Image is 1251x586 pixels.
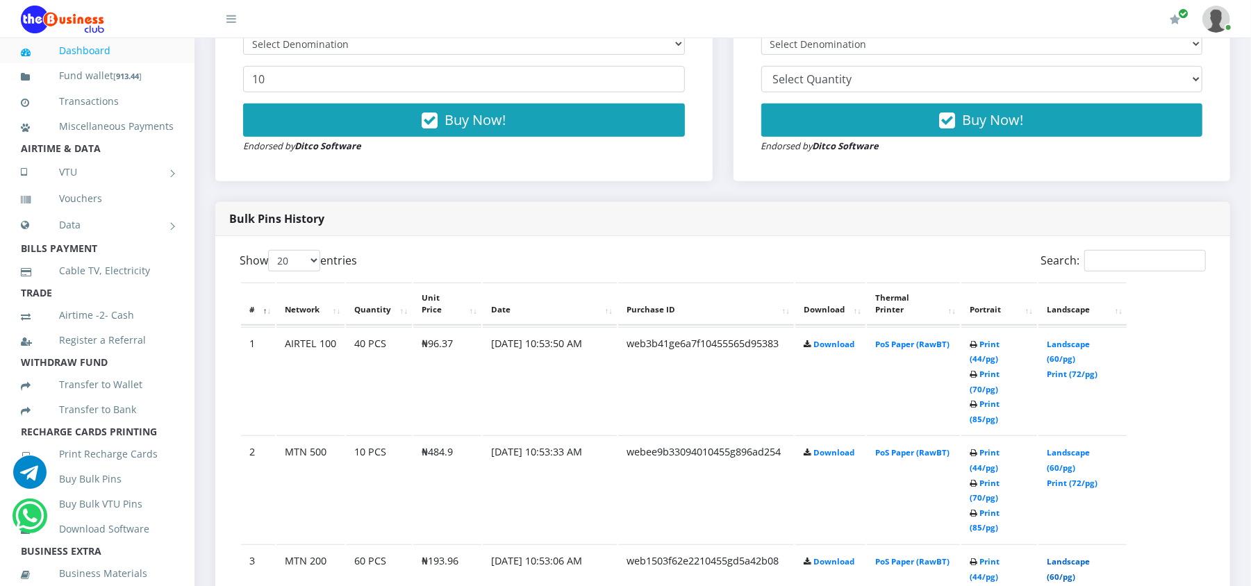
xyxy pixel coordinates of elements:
[241,327,275,435] td: 1
[346,283,412,326] th: Quantity: activate to sort column ascending
[961,283,1037,326] th: Portrait: activate to sort column ascending
[1202,6,1230,33] img: User
[483,327,617,435] td: [DATE] 10:53:50 AM
[21,155,174,190] a: VTU
[21,324,174,356] a: Register a Referral
[1041,250,1206,271] label: Search:
[413,435,481,543] td: ₦484.9
[813,339,854,349] a: Download
[970,339,1000,365] a: Print (44/pg)
[813,556,854,567] a: Download
[21,513,174,545] a: Download Software
[21,35,174,67] a: Dashboard
[243,103,685,137] button: Buy Now!
[21,369,174,401] a: Transfer to Wallet
[1178,8,1188,19] span: Renew/Upgrade Subscription
[276,283,345,326] th: Network: activate to sort column ascending
[346,327,412,435] td: 40 PCS
[1170,14,1180,25] i: Renew/Upgrade Subscription
[268,250,320,271] select: Showentries
[1047,369,1097,379] a: Print (72/pg)
[813,140,879,152] strong: Ditco Software
[970,447,1000,473] a: Print (44/pg)
[875,556,950,567] a: PoS Paper (RawBT)
[241,283,275,326] th: #: activate to sort column descending
[243,66,685,92] input: Enter Quantity
[21,394,174,426] a: Transfer to Bank
[618,283,794,326] th: Purchase ID: activate to sort column ascending
[483,435,617,543] td: [DATE] 10:53:33 AM
[21,208,174,242] a: Data
[116,71,139,81] b: 913.44
[1047,447,1090,473] a: Landscape (60/pg)
[21,183,174,215] a: Vouchers
[21,6,104,33] img: Logo
[21,110,174,142] a: Miscellaneous Payments
[21,255,174,287] a: Cable TV, Electricity
[1084,250,1206,271] input: Search:
[970,369,1000,394] a: Print (70/pg)
[875,339,950,349] a: PoS Paper (RawBT)
[276,327,345,435] td: AIRTEL 100
[795,283,865,326] th: Download: activate to sort column ascending
[21,60,174,92] a: Fund wallet[913.44]
[21,463,174,495] a: Buy Bulk Pins
[761,140,879,152] small: Endorsed by
[1047,478,1097,488] a: Print (72/pg)
[483,283,617,326] th: Date: activate to sort column ascending
[1047,556,1090,582] a: Landscape (60/pg)
[618,435,794,543] td: webee9b33094010455g896ad254
[813,447,854,458] a: Download
[21,488,174,520] a: Buy Bulk VTU Pins
[618,327,794,435] td: web3b41ge6a7f10455565d95383
[1047,339,1090,365] a: Landscape (60/pg)
[867,283,960,326] th: Thermal Printer: activate to sort column ascending
[970,508,1000,533] a: Print (85/pg)
[229,211,324,226] strong: Bulk Pins History
[875,447,950,458] a: PoS Paper (RawBT)
[241,435,275,543] td: 2
[445,110,506,129] span: Buy Now!
[13,466,47,489] a: Chat for support
[21,85,174,117] a: Transactions
[970,478,1000,503] a: Print (70/pg)
[21,438,174,470] a: Print Recharge Cards
[346,435,412,543] td: 10 PCS
[240,250,357,271] label: Show entries
[413,283,481,326] th: Unit Price: activate to sort column ascending
[970,556,1000,582] a: Print (44/pg)
[413,327,481,435] td: ₦96.37
[1038,283,1127,326] th: Landscape: activate to sort column ascending
[963,110,1024,129] span: Buy Now!
[243,140,361,152] small: Endorsed by
[295,140,361,152] strong: Ditco Software
[761,103,1203,137] button: Buy Now!
[21,299,174,331] a: Airtime -2- Cash
[113,71,142,81] small: [ ]
[276,435,345,543] td: MTN 500
[970,399,1000,424] a: Print (85/pg)
[16,510,44,533] a: Chat for support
